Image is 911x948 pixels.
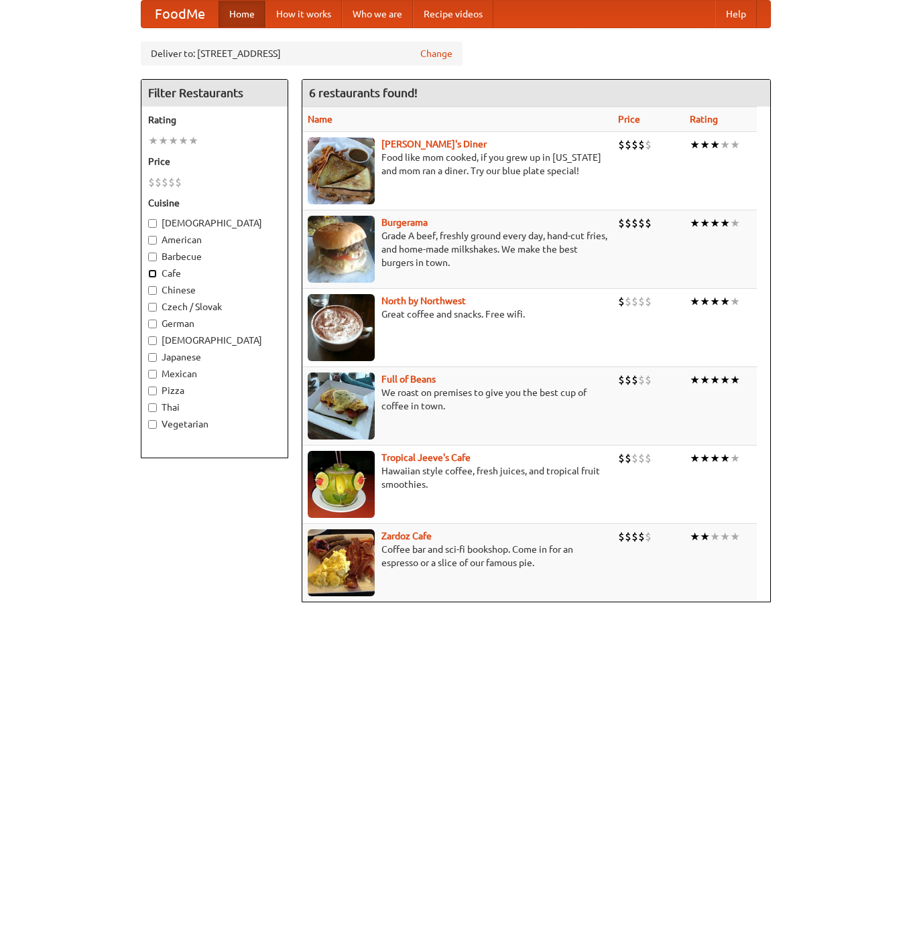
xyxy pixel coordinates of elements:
[638,216,645,230] li: $
[700,451,710,466] li: ★
[720,529,730,544] li: ★
[645,529,652,544] li: $
[730,529,740,544] li: ★
[625,216,631,230] li: $
[148,336,157,345] input: [DEMOGRAPHIC_DATA]
[308,308,607,321] p: Great coffee and snacks. Free wifi.
[148,269,157,278] input: Cafe
[148,133,158,148] li: ★
[631,373,638,387] li: $
[700,529,710,544] li: ★
[148,253,157,261] input: Barbecue
[141,1,219,27] a: FoodMe
[381,217,428,228] a: Burgerama
[720,373,730,387] li: ★
[631,294,638,309] li: $
[168,175,175,190] li: $
[420,47,452,60] a: Change
[342,1,413,27] a: Who we are
[700,137,710,152] li: ★
[308,543,607,569] p: Coffee bar and sci-fi bookshop. Come in for an espresso or a slice of our famous pie.
[308,294,375,361] img: north.jpg
[141,42,463,66] div: Deliver to: [STREET_ADDRESS]
[148,155,281,168] h5: Price
[631,529,638,544] li: $
[308,216,375,283] img: burgerama.jpg
[308,114,332,125] a: Name
[148,219,157,228] input: [DEMOGRAPHIC_DATA]
[631,216,638,230] li: $
[265,1,342,27] a: How it works
[690,114,718,125] a: Rating
[148,236,157,245] input: American
[148,370,157,379] input: Mexican
[690,373,700,387] li: ★
[690,451,700,466] li: ★
[148,250,281,263] label: Barbecue
[625,294,631,309] li: $
[309,86,418,99] ng-pluralize: 6 restaurants found!
[700,216,710,230] li: ★
[141,80,288,107] h4: Filter Restaurants
[638,137,645,152] li: $
[413,1,493,27] a: Recipe videos
[625,529,631,544] li: $
[148,417,281,431] label: Vegetarian
[618,373,625,387] li: $
[690,216,700,230] li: ★
[618,137,625,152] li: $
[148,175,155,190] li: $
[308,229,607,269] p: Grade A beef, freshly ground every day, hand-cut fries, and home-made milkshakes. We make the bes...
[638,294,645,309] li: $
[308,529,375,596] img: zardoz.jpg
[381,139,487,149] a: [PERSON_NAME]'s Diner
[175,175,182,190] li: $
[148,113,281,127] h5: Rating
[148,401,281,414] label: Thai
[308,464,607,491] p: Hawaiian style coffee, fresh juices, and tropical fruit smoothies.
[710,373,720,387] li: ★
[308,386,607,413] p: We roast on premises to give you the best cup of coffee in town.
[148,267,281,280] label: Cafe
[631,451,638,466] li: $
[188,133,198,148] li: ★
[148,403,157,412] input: Thai
[730,216,740,230] li: ★
[618,451,625,466] li: $
[625,137,631,152] li: $
[168,133,178,148] li: ★
[618,114,640,125] a: Price
[618,529,625,544] li: $
[618,294,625,309] li: $
[710,451,720,466] li: ★
[730,137,740,152] li: ★
[700,373,710,387] li: ★
[148,420,157,429] input: Vegetarian
[715,1,757,27] a: Help
[155,175,162,190] li: $
[720,137,730,152] li: ★
[381,374,436,385] a: Full of Beans
[148,216,281,230] label: [DEMOGRAPHIC_DATA]
[148,233,281,247] label: American
[148,350,281,364] label: Japanese
[148,286,157,295] input: Chinese
[700,294,710,309] li: ★
[381,452,471,463] b: Tropical Jeeve's Cafe
[625,451,631,466] li: $
[690,529,700,544] li: ★
[710,216,720,230] li: ★
[645,373,652,387] li: $
[381,295,466,306] a: North by Northwest
[710,294,720,309] li: ★
[381,531,432,541] a: Zardoz Cafe
[162,175,168,190] li: $
[638,529,645,544] li: $
[645,216,652,230] li: $
[148,387,157,395] input: Pizza
[720,451,730,466] li: ★
[730,451,740,466] li: ★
